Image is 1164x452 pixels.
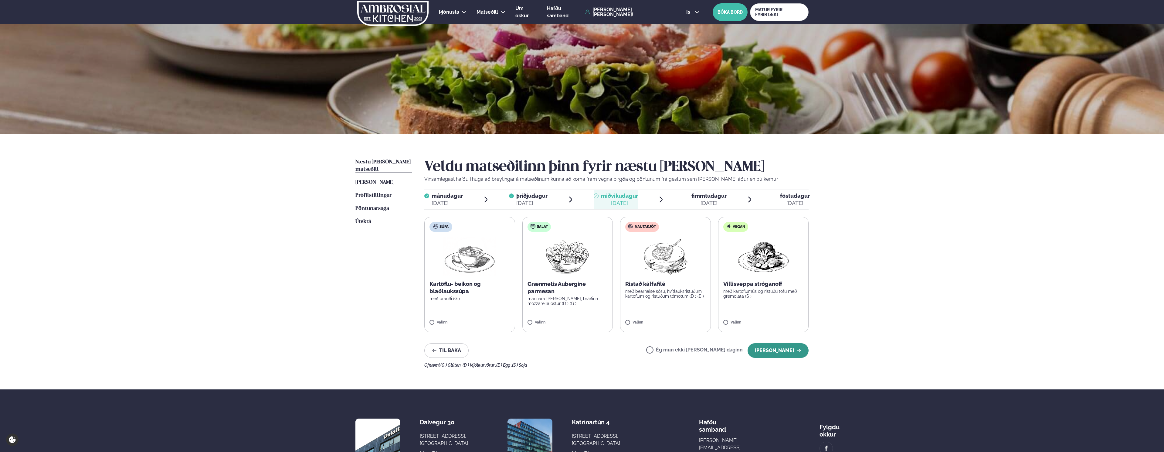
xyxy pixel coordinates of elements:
[355,179,394,186] a: [PERSON_NAME]
[572,419,620,426] div: Katrínartún 4
[601,193,638,199] span: miðvikudagur
[355,159,412,173] a: Næstu [PERSON_NAME] matseðill
[429,296,510,301] p: með brauði (G )
[823,445,830,452] img: image alt
[432,200,463,207] div: [DATE]
[432,193,463,199] span: mánudagur
[424,176,809,183] p: Vinsamlegast hafðu í huga að breytingar á matseðlinum kunna að koma fram vegna birgða og pöntunum...
[424,159,809,176] h2: Veldu matseðilinn þinn fyrir næstu [PERSON_NAME]
[635,224,656,229] span: Nautakjöt
[723,289,804,299] p: með kartöflumús og ristuðu tofu með gremolata (S )
[443,237,496,276] img: Soup.png
[424,363,809,368] div: Ofnæmi:
[477,9,498,16] a: Matseðill
[357,1,429,26] img: logo
[726,224,731,229] img: Vegan.svg
[572,433,620,447] div: [STREET_ADDRESS], [GEOGRAPHIC_DATA]
[528,280,608,295] p: Grænmetis Aubergine parmesan
[780,193,810,199] span: föstudagur
[639,237,692,276] img: Lamb-Meat.png
[820,419,840,438] div: Fylgdu okkur
[420,433,468,447] div: [STREET_ADDRESS], [GEOGRAPHIC_DATA]
[625,280,706,288] p: Ristað kálfafilé
[477,9,498,15] span: Matseðill
[686,10,692,15] span: is
[537,224,548,229] span: Salat
[515,5,537,19] a: Um okkur
[6,433,19,446] a: Cookie settings
[516,193,548,199] span: þriðjudagur
[737,237,790,276] img: Vegan.png
[748,343,809,358] button: [PERSON_NAME]
[541,237,594,276] img: Salad.png
[440,363,463,368] span: (G ) Glúten ,
[433,224,438,229] img: soup.svg
[439,224,449,229] span: Súpa
[355,206,389,211] span: Pöntunarsaga
[424,343,469,358] button: Til baka
[601,200,638,207] div: [DATE]
[355,180,394,185] span: [PERSON_NAME]
[585,7,672,17] a: [PERSON_NAME] [PERSON_NAME]!
[496,363,512,368] span: (E ) Egg ,
[420,419,468,426] div: Dalvegur 30
[355,205,389,212] a: Pöntunarsaga
[628,224,633,229] img: beef.svg
[750,3,809,21] a: MATUR FYRIR FYRIRTÆKI
[355,192,392,199] a: Prófílstillingar
[515,5,529,19] span: Um okkur
[512,363,527,368] span: (S ) Soja
[691,193,727,199] span: fimmtudagur
[355,218,371,225] a: Útskrá
[780,200,810,207] div: [DATE]
[355,159,411,172] span: Næstu [PERSON_NAME] matseðill
[681,10,704,15] button: is
[547,5,582,19] a: Hafðu samband
[625,289,706,299] p: með bearnaise sósu, hvítlauksristuðum kartöflum og ristuðum tómötum (D ) (E )
[531,224,535,229] img: salad.svg
[733,224,745,229] span: Vegan
[355,193,392,198] span: Prófílstillingar
[723,280,804,288] p: Villisveppa stróganoff
[355,219,371,224] span: Útskrá
[516,200,548,207] div: [DATE]
[463,363,496,368] span: (D ) Mjólkurvörur ,
[429,280,510,295] p: Kartöflu- beikon og blaðlaukssúpa
[439,9,459,15] span: Þjónusta
[699,414,726,433] span: Hafðu samband
[547,5,568,19] span: Hafðu samband
[528,296,608,306] p: marinara [PERSON_NAME], bráðinn mozzarella ostur (D ) (G )
[691,200,727,207] div: [DATE]
[713,3,748,21] button: BÓKA BORÐ
[439,9,459,16] a: Þjónusta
